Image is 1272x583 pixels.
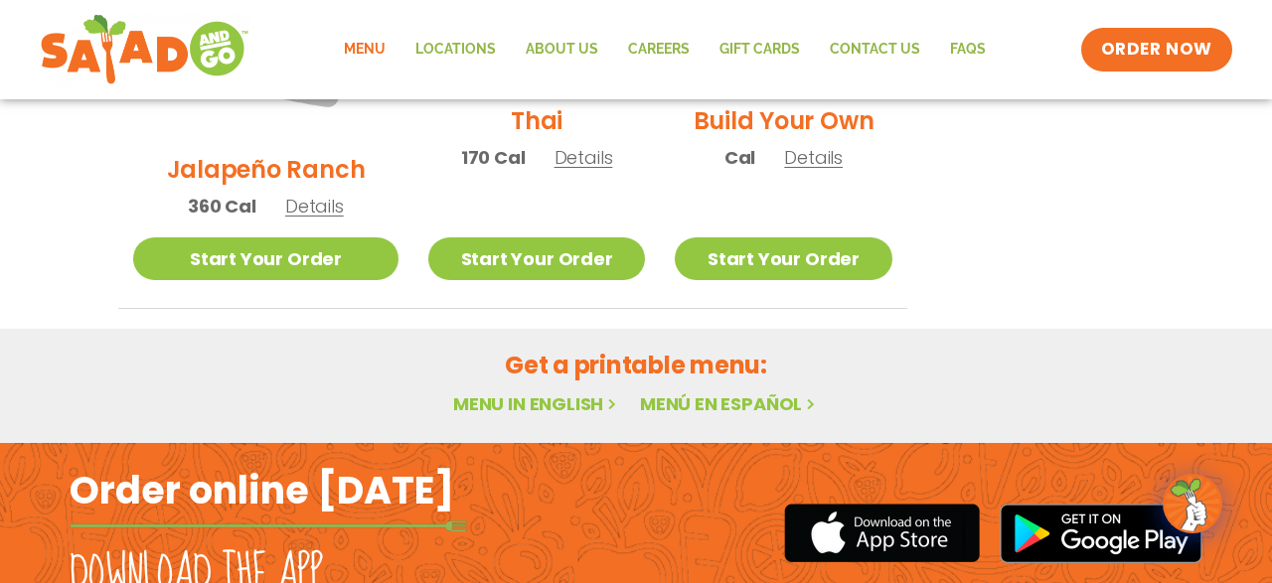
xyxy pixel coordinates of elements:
[453,391,620,416] a: Menu in English
[935,27,1001,73] a: FAQs
[784,145,843,170] span: Details
[1101,38,1212,62] span: ORDER NOW
[1165,476,1220,531] img: wpChatIcon
[285,194,344,219] span: Details
[613,27,705,73] a: Careers
[640,391,819,416] a: Menú en español
[70,520,467,531] img: fork
[329,27,400,73] a: Menu
[400,27,511,73] a: Locations
[784,501,980,565] img: appstore
[40,10,249,89] img: new-SAG-logo-768×292
[1081,28,1232,72] a: ORDER NOW
[705,27,815,73] a: GIFT CARDS
[133,237,398,280] a: Start Your Order
[461,144,526,171] span: 170 Cal
[188,193,256,219] span: 360 Cal
[1000,504,1202,563] img: google_play
[329,27,1001,73] nav: Menu
[70,466,454,514] h2: Order online [DATE]
[555,145,613,170] span: Details
[118,348,1154,382] h2: Get a printable menu:
[428,237,645,280] a: Start Your Order
[511,103,562,138] h2: Thai
[167,152,366,187] h2: Jalapeño Ranch
[815,27,935,73] a: Contact Us
[694,103,874,138] h2: Build Your Own
[511,27,613,73] a: About Us
[675,237,891,280] a: Start Your Order
[724,144,755,171] span: Cal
